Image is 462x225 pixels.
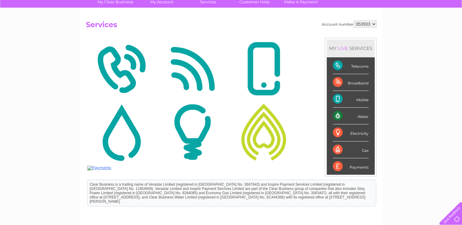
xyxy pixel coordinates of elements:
div: LIVE [336,45,349,51]
h2: Services [86,20,377,32]
a: Telecoms [387,26,405,30]
a: Log out [442,26,456,30]
div: Gas [333,141,369,158]
div: Clear Business is a trading name of Verastar Limited (registered in [GEOGRAPHIC_DATA] No. 3667643... [2,3,290,30]
img: Payments [87,166,111,170]
img: Mobile [230,39,298,98]
img: Water [87,102,155,162]
div: Account number [322,20,377,28]
div: Broadband [333,74,369,91]
div: Water [333,108,369,124]
a: Energy [370,26,383,30]
div: Telecoms [333,57,369,74]
div: Electricity [333,124,369,141]
img: Telecoms [87,39,155,98]
a: Water [355,26,366,30]
div: MY SERVICES [327,40,375,57]
img: logo.png [16,16,47,34]
a: Blog [409,26,418,30]
img: Gas [230,102,298,162]
img: Electricity [158,102,227,162]
div: Payments [333,158,369,175]
a: Contact [421,26,436,30]
div: Mobile [333,91,369,108]
img: Broadband [158,39,227,98]
a: 0333 014 3131 [347,3,389,11]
